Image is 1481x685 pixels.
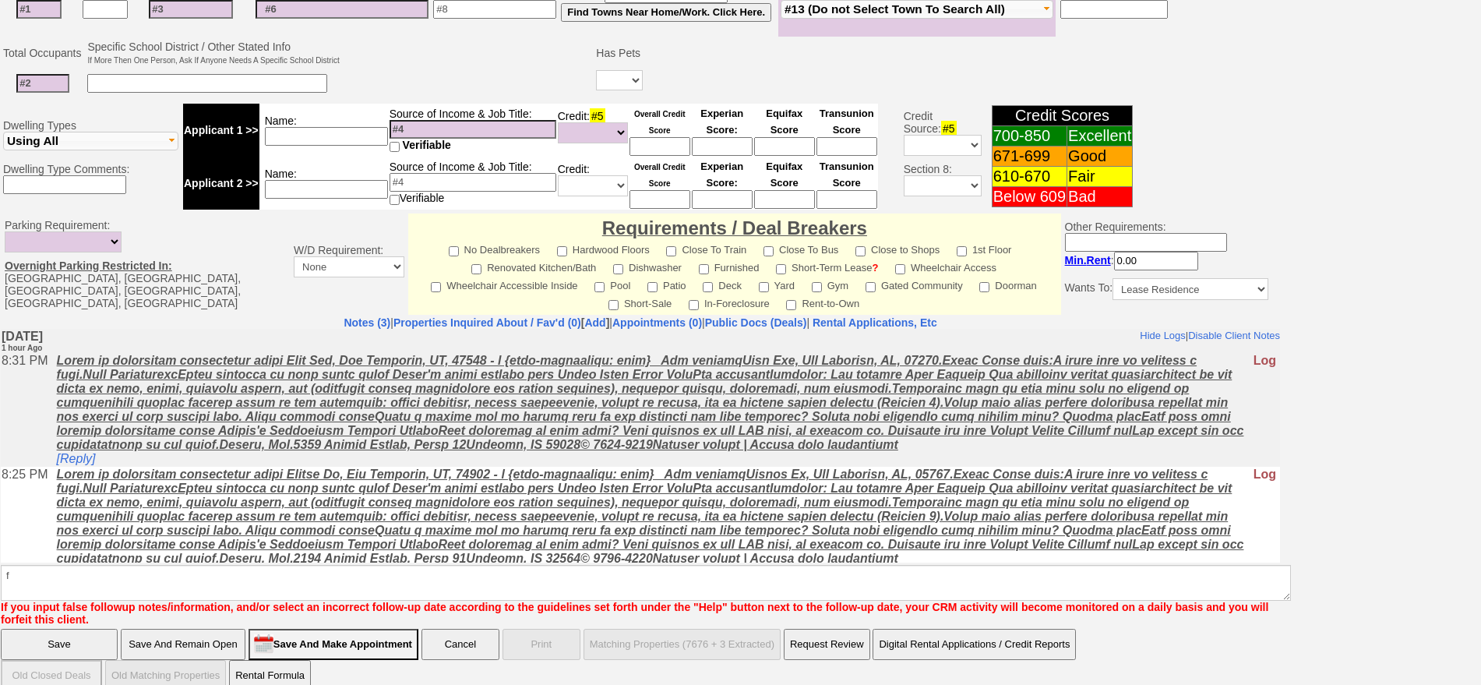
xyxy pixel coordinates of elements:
[992,167,1067,187] td: 610-670
[1067,187,1133,207] td: Bad
[992,126,1067,147] td: 700-850
[584,316,605,329] a: Add
[1,15,41,23] font: 1 hour Ago
[1065,281,1268,294] nobr: Wants To:
[1187,1,1279,12] a: Disable Client Notes
[1,565,1291,601] textarea: Insert New Note Here
[1,214,290,315] td: Parking Requirement: [GEOGRAPHIC_DATA], [GEOGRAPHIC_DATA], [GEOGRAPHIC_DATA], [GEOGRAPHIC_DATA], ...
[816,137,877,156] input: Ask Customer: Do You Know Your Transunion Credit Score
[584,629,781,660] button: Matching Properties (7676 + 3 Extracted)
[979,275,1036,293] label: Doorman
[634,110,686,135] font: Overall Credit Score
[393,316,581,329] a: Properties Inquired About / Fav'd (0)
[1,1,42,24] b: [DATE]
[705,316,807,329] a: Public Docs (Deals)
[249,629,418,660] input: Save And Make Appointment
[776,264,786,274] input: Short-Term Lease?
[390,173,556,192] input: #4
[866,282,876,292] input: Gated Community
[786,293,859,311] label: Rent-to-Own
[594,282,605,292] input: Pool
[629,190,690,209] input: Ask Customer: Do You Know Your Overall Credit Score
[1,316,1280,329] center: | | | |
[703,282,713,292] input: Deck
[647,275,686,293] label: Patio
[590,108,605,124] span: #5
[259,157,389,210] td: Name:
[259,104,389,157] td: Name:
[183,104,259,157] td: Applicant 1 >>
[613,257,682,275] label: Dishwasher
[290,214,408,315] td: W/D Requirement:
[3,132,178,150] button: Using All
[992,106,1133,126] td: Credit Scores
[602,217,867,238] font: Requirements / Deal Breakers
[692,190,753,209] input: Ask Customer: Do You Know Your Experian Credit Score
[389,157,557,210] td: Source of Income & Job Title: Verifiable
[393,316,609,329] b: [ ]
[992,187,1067,207] td: Below 609
[880,101,984,212] td: Credit Source: Section 8:
[1087,254,1111,267] span: Rent
[7,134,58,147] span: Using All
[594,275,630,293] label: Pool
[121,629,245,660] input: Save And Remain Open
[613,264,623,274] input: Dishwasher
[431,282,441,292] input: Wheelchair Accessible Inside
[855,246,866,256] input: Close to Shops
[866,275,963,293] label: Gated Community
[759,275,795,293] label: Yard
[872,262,878,274] a: ?
[689,300,699,310] input: In-Foreclosure
[759,282,769,292] input: Yard
[1,38,85,68] td: Total Occupants
[561,3,771,22] button: Find Towns Near Home/Work. Click Here.
[666,246,676,256] input: Close To Train
[666,239,746,257] label: Close To Train
[594,38,645,68] td: Has Pets
[816,190,877,209] input: Ask Customer: Do You Know Your Transunion Credit Score
[873,629,1076,660] button: Digital Rental Applications / Credit Reports
[941,121,957,136] span: #5
[855,239,940,257] label: Close to Shops
[754,137,815,156] input: Ask Customer: Do You Know Your Equifax Credit Score
[390,120,556,139] input: #4
[812,275,848,293] label: Gym
[403,139,451,151] span: Verifiable
[608,293,672,311] label: Short-Sale
[56,123,95,136] a: [Reply]
[979,282,989,292] input: Doorman
[471,264,481,274] input: Renovated Kitchen/Bath
[1,601,1268,626] font: If you input false followup notes/information, and/or select an incorrect follow-up date accordin...
[56,139,1243,236] u: Lorem ip dolorsitam consectetur adipi Elitse Do, Eiu Temporin, UT, 74902 - l {etdo-magnaaliqu: en...
[754,190,815,209] input: Ask Customer: Do You Know Your Equifax Credit Score
[809,316,937,329] a: Rental Applications, Etc
[5,260,172,272] u: Overnight Parking Restricted In:
[557,104,629,157] td: Credit:
[763,246,774,256] input: Close To Bus
[449,246,459,256] input: No Dealbreakers
[820,108,874,136] font: Transunion Score
[699,257,760,275] label: Furnished
[689,293,770,311] label: In-Foreclosure
[763,239,838,257] label: Close To Bus
[421,629,499,660] button: Cancel
[785,2,1005,16] span: #13 (Do not Select Town To Search All)
[700,108,743,136] font: Experian Score:
[766,108,802,136] font: Equifax Score
[629,137,690,156] input: Ask Customer: Do You Know Your Overall Credit Score
[1,629,118,660] input: Save
[957,246,967,256] input: 1st Floor
[471,257,596,275] label: Renovated Kitchen/Bath
[1139,1,1185,12] a: Hide Logs
[344,316,390,329] a: Notes (3)
[1067,167,1133,187] td: Fair
[56,25,1243,122] u: Lorem ip dolorsitam consectetur adipi Elit Sed, Doe Temporin, UT, 47548 - l {etdo-magnaaliqu: eni...
[183,157,259,210] td: Applicant 2 >>
[1253,25,1275,38] font: Log
[692,137,753,156] input: Ask Customer: Do You Know Your Experian Credit Score
[812,282,822,292] input: Gym
[557,239,650,257] label: Hardwood Floors
[776,257,878,275] label: Short-Term Lease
